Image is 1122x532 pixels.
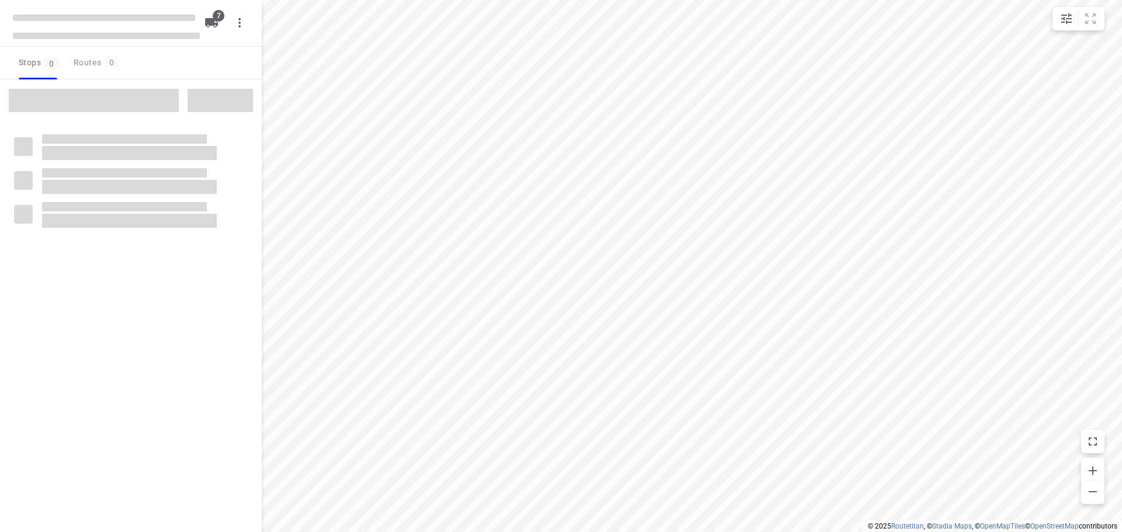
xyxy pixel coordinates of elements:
[1052,7,1104,30] div: small contained button group
[868,522,1117,530] li: © 2025 , © , © © contributors
[932,522,972,530] a: Stadia Maps
[891,522,924,530] a: Routetitan
[1055,7,1078,30] button: Map settings
[980,522,1025,530] a: OpenMapTiles
[1030,522,1079,530] a: OpenStreetMap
